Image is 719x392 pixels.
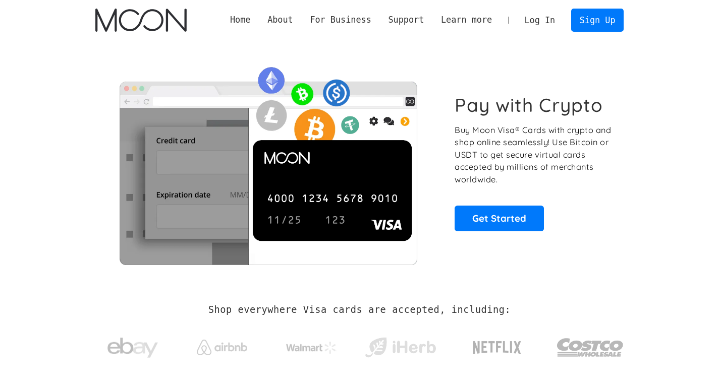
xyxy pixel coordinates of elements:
p: Buy Moon Visa® Cards with crypto and shop online seamlessly! Use Bitcoin or USDT to get secure vi... [455,124,613,186]
a: home [95,9,187,32]
img: Moon Cards let you spend your crypto anywhere Visa is accepted. [95,60,441,265]
a: iHerb [363,324,438,366]
div: Support [380,14,432,26]
a: Sign Up [571,9,624,31]
div: Learn more [441,14,492,26]
img: Airbnb [197,340,247,355]
img: ebay [107,332,158,364]
div: Support [388,14,424,26]
a: Get Started [455,206,544,231]
a: Airbnb [184,330,259,360]
h2: Shop everywhere Visa cards are accepted, including: [208,304,511,315]
a: Walmart [273,332,349,359]
div: About [267,14,293,26]
h1: Pay with Crypto [455,94,603,116]
div: For Business [302,14,380,26]
img: Costco [557,329,624,366]
div: About [259,14,301,26]
div: Learn more [432,14,501,26]
div: For Business [310,14,371,26]
a: Log In [516,9,564,31]
img: Netflix [472,335,522,360]
a: ebay [95,322,171,369]
img: Moon Logo [95,9,187,32]
img: iHerb [363,335,438,361]
a: Costco [557,318,624,371]
img: Walmart [286,342,337,354]
a: Home [222,14,259,26]
a: Netflix [452,325,542,365]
